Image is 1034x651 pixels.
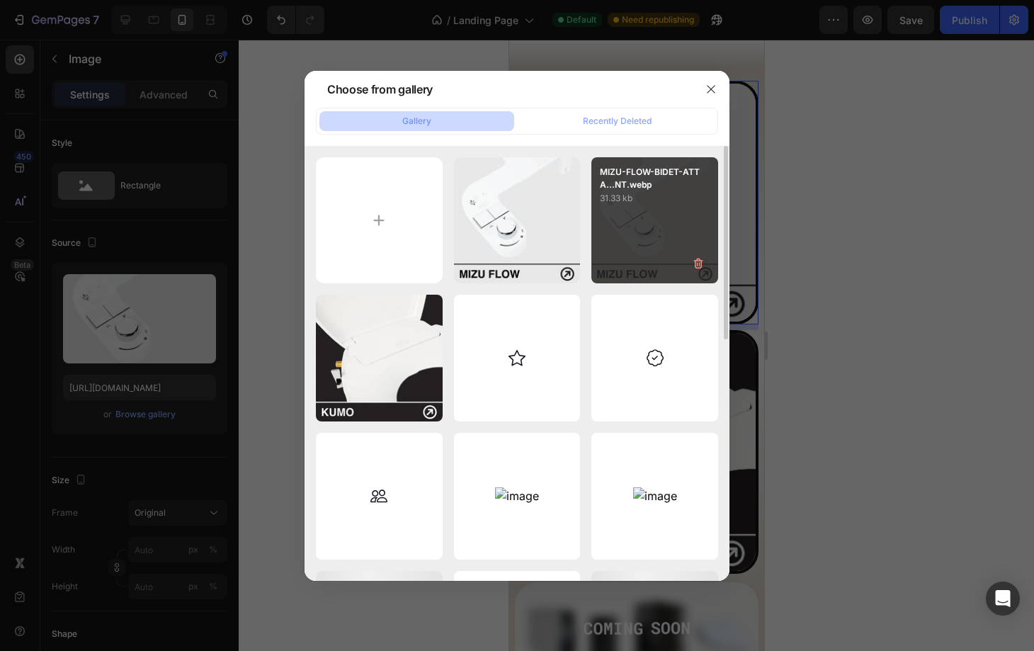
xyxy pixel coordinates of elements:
[23,49,54,62] div: Image
[327,81,433,98] div: Choose from gallery
[495,487,539,504] img: image
[6,41,249,285] img: gempages_558627256776262474-28fa03e3-dee9-4569-bc83-ba8153d7c463.webp
[509,349,525,367] img: image
[319,111,514,131] button: Gallery
[633,487,677,504] img: image
[583,115,652,128] div: Recently Deleted
[316,295,443,421] img: image
[6,543,249,632] img: coming-soon-transparent-background.webp
[600,166,710,191] p: MIZU-FLOW-BIDET-ATTA...NT.webp
[6,290,249,534] img: gempages_558627256776262474-62f76524-6170-4f2b-b1e7-5920e4e13013.webp
[647,349,664,367] img: image
[600,191,710,205] p: 31.33 kb
[370,487,387,505] img: image
[402,115,431,128] div: Gallery
[454,157,581,284] img: image
[986,582,1020,616] div: Open Intercom Messenger
[520,111,715,131] button: Recently Deleted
